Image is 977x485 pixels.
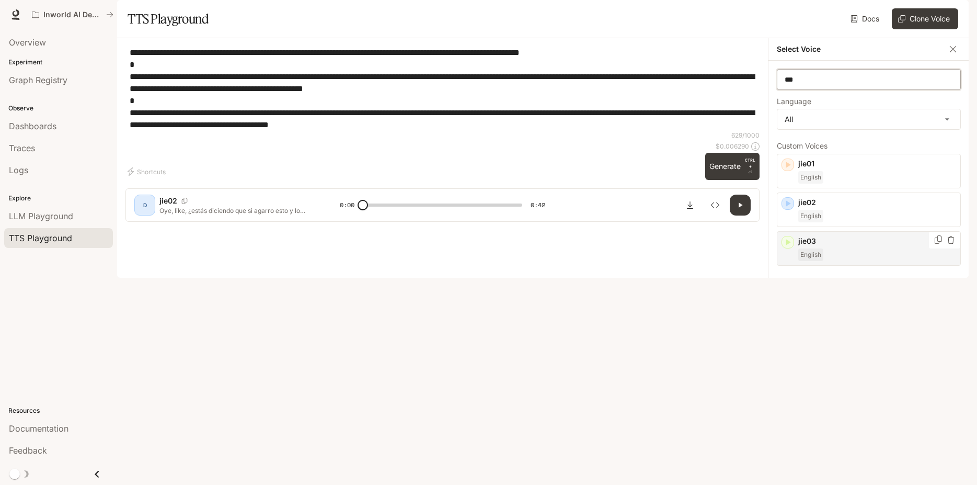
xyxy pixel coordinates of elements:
span: 0:42 [531,200,545,210]
p: Custom Voices [777,142,961,150]
button: Download audio [680,195,700,216]
button: Copy Voice ID [933,235,944,244]
p: CTRL + [745,157,755,170]
h1: TTS Playground [128,8,209,29]
p: 629 / 1000 [731,131,760,140]
p: Inworld AI Demos [43,10,102,19]
a: Docs [848,8,883,29]
button: All workspaces [27,4,118,25]
button: Clone Voice [892,8,958,29]
p: jie02 [798,197,956,208]
button: Shortcuts [125,163,170,180]
div: D [136,197,153,213]
button: Copy Voice ID [177,198,192,204]
p: jie03 [798,236,956,246]
span: English [798,171,823,184]
p: Oye, like, ¿estás diciendo que si agarro esto y lo conecto a la tele, puedo ver [PERSON_NAME] com... [159,206,315,215]
p: jie01 [798,159,956,169]
p: ⏎ [745,157,755,176]
p: jie02 [159,196,177,206]
span: English [798,249,823,261]
button: Inspect [705,195,726,216]
button: GenerateCTRL +⏎ [705,153,760,180]
span: 0:00 [340,200,354,210]
span: English [798,210,823,222]
p: Language [777,98,811,105]
div: All [777,109,960,129]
